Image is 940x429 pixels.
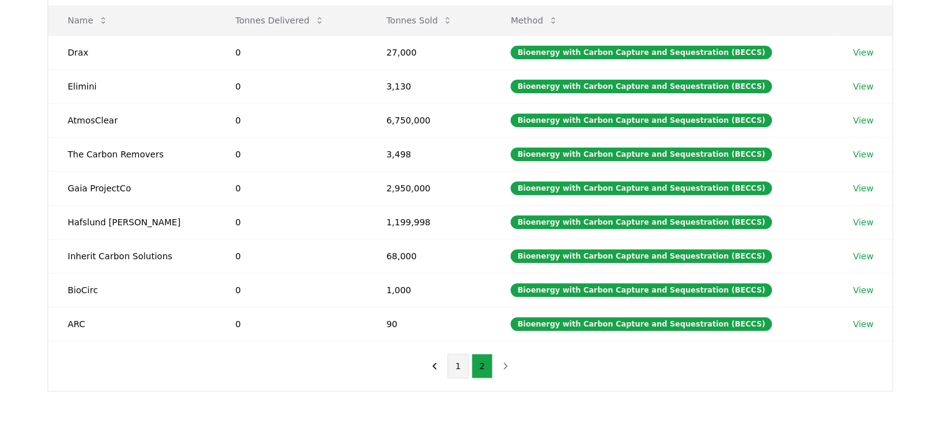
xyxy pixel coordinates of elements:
[58,8,118,33] button: Name
[216,103,366,137] td: 0
[853,114,873,127] a: View
[853,148,873,160] a: View
[510,114,772,127] div: Bioenergy with Carbon Capture and Sequestration (BECCS)
[424,354,445,378] button: previous page
[510,215,772,229] div: Bioenergy with Carbon Capture and Sequestration (BECCS)
[48,273,216,307] td: BioCirc
[216,69,366,103] td: 0
[447,354,469,378] button: 1
[216,239,366,273] td: 0
[853,80,873,93] a: View
[510,80,772,93] div: Bioenergy with Carbon Capture and Sequestration (BECCS)
[216,307,366,341] td: 0
[853,182,873,194] a: View
[853,318,873,330] a: View
[366,307,491,341] td: 90
[216,205,366,239] td: 0
[48,137,216,171] td: The Carbon Removers
[501,8,568,33] button: Method
[48,103,216,137] td: AtmosClear
[510,181,772,195] div: Bioenergy with Carbon Capture and Sequestration (BECCS)
[366,69,491,103] td: 3,130
[216,137,366,171] td: 0
[366,171,491,205] td: 2,950,000
[48,239,216,273] td: Inherit Carbon Solutions
[48,69,216,103] td: Elimini
[48,205,216,239] td: Hafslund [PERSON_NAME]
[366,103,491,137] td: 6,750,000
[510,249,772,263] div: Bioenergy with Carbon Capture and Sequestration (BECCS)
[510,148,772,161] div: Bioenergy with Carbon Capture and Sequestration (BECCS)
[48,171,216,205] td: Gaia ProjectCo
[366,273,491,307] td: 1,000
[510,317,772,331] div: Bioenergy with Carbon Capture and Sequestration (BECCS)
[472,354,493,378] button: 2
[216,35,366,69] td: 0
[366,35,491,69] td: 27,000
[366,137,491,171] td: 3,498
[853,284,873,296] a: View
[853,46,873,59] a: View
[226,8,334,33] button: Tonnes Delivered
[366,239,491,273] td: 68,000
[853,250,873,262] a: View
[853,216,873,228] a: View
[376,8,462,33] button: Tonnes Sold
[216,273,366,307] td: 0
[48,35,216,69] td: Drax
[510,46,772,59] div: Bioenergy with Carbon Capture and Sequestration (BECCS)
[510,283,772,297] div: Bioenergy with Carbon Capture and Sequestration (BECCS)
[48,307,216,341] td: ARC
[366,205,491,239] td: 1,199,998
[216,171,366,205] td: 0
